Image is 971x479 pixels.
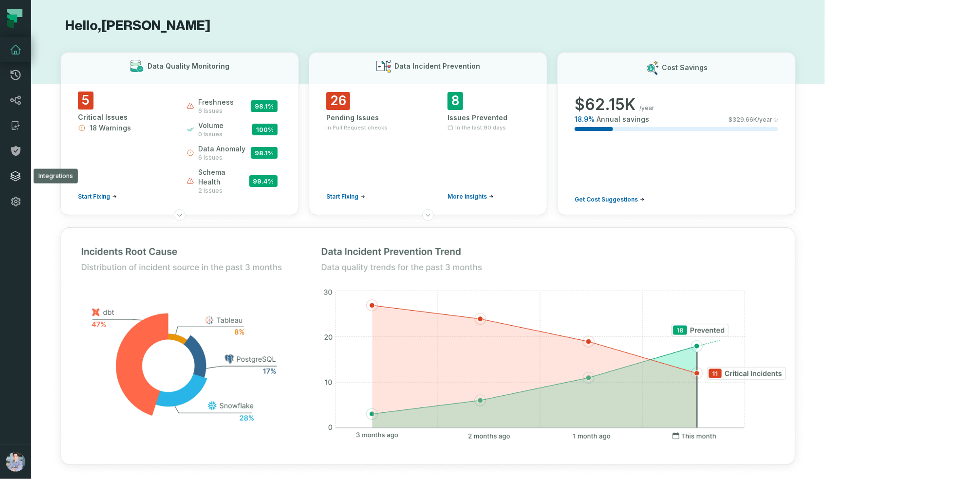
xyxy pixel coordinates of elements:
span: 6 issues [198,107,234,115]
button: Cost Savings$62.15K/year18.9%Annual savings$329.66K/yearGet Cost Suggestions [557,52,796,215]
span: data anomaly [198,144,245,154]
span: 98.1 % [251,100,278,112]
span: /year [639,104,654,112]
span: 8 [448,92,463,110]
img: avatar of Alon Nafta [6,452,25,472]
a: Start Fixing [78,193,117,201]
button: Data Quality Monitoring5Critical Issues18 WarningsStart Fixingfreshness6 issues98.1%volume0 issue... [60,52,299,215]
button: Data Incident Prevention26Pending Issuesin Pull Request checksStart Fixing8Issues PreventedIn the... [309,52,547,215]
span: 100 % [252,124,278,135]
span: 18 Warnings [90,123,131,133]
span: More insights [448,193,487,201]
span: $ 329.66K /year [728,116,772,124]
span: Start Fixing [326,193,358,201]
span: volume [198,121,224,130]
span: Start Fixing [78,193,110,201]
h1: Hello, [PERSON_NAME] [60,18,796,35]
h3: Data Incident Prevention [394,61,480,71]
span: 6 issues [198,154,245,162]
span: 99.4 % [249,175,278,187]
a: Get Cost Suggestions [575,196,645,203]
span: 5 [78,92,93,110]
div: Integrations [34,169,78,184]
span: 2 issues [198,187,249,195]
span: in Pull Request checks [326,124,388,131]
span: Get Cost Suggestions [575,196,638,203]
span: Annual savings [597,114,649,124]
span: 0 issues [198,130,224,138]
h3: Data Quality Monitoring [148,61,230,71]
span: 18.9 % [575,114,595,124]
span: 26 [326,92,350,110]
a: Start Fixing [326,193,365,201]
h3: Cost Savings [662,63,708,73]
div: Pending Issues [326,113,409,123]
div: Critical Issues [78,112,169,122]
span: In the last 90 days [455,124,506,131]
div: Issues Prevented [448,113,530,123]
span: freshness [198,97,234,107]
span: schema health [198,167,249,187]
span: 98.1 % [251,147,278,159]
span: $ 62.15K [575,95,635,114]
a: More insights [448,193,494,201]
